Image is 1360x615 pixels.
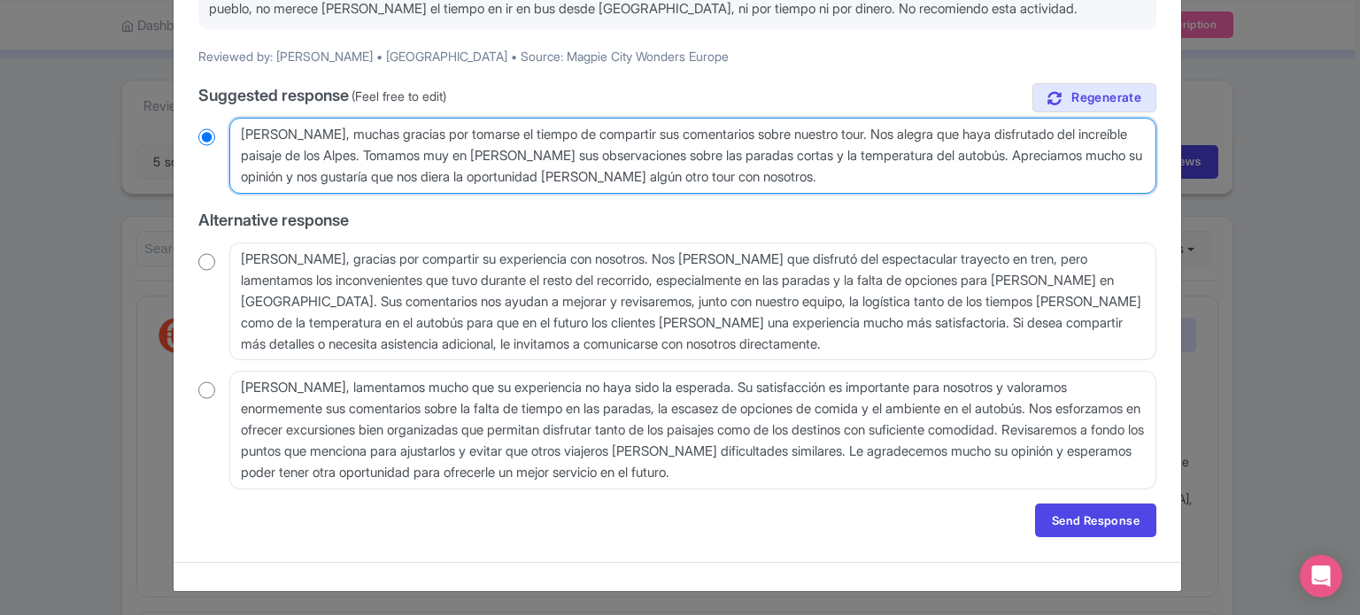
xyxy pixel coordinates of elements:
[198,211,349,229] span: Alternative response
[1300,555,1342,597] div: Open Intercom Messenger
[229,242,1156,361] textarea: [PERSON_NAME], gracias por compartir su experiencia con nosotros. Nos [PERSON_NAME] que disfrutó ...
[229,371,1156,489] textarea: [PERSON_NAME], lamentamos mucho que su experiencia no haya sido la esperada. Su satisfacción es i...
[198,47,1156,65] p: Reviewed by: [PERSON_NAME] • [GEOGRAPHIC_DATA] • Source: Magpie City Wonders Europe
[1032,83,1156,112] a: Regenerate
[352,88,446,104] span: (Feel free to edit)
[229,118,1156,194] textarea: [PERSON_NAME], muchas gracias por tomarse el tiempo de compartir sus comentarios detallados sobre...
[1035,504,1156,537] a: Send Response
[198,86,349,104] span: Suggested response
[1071,89,1141,106] span: Regenerate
